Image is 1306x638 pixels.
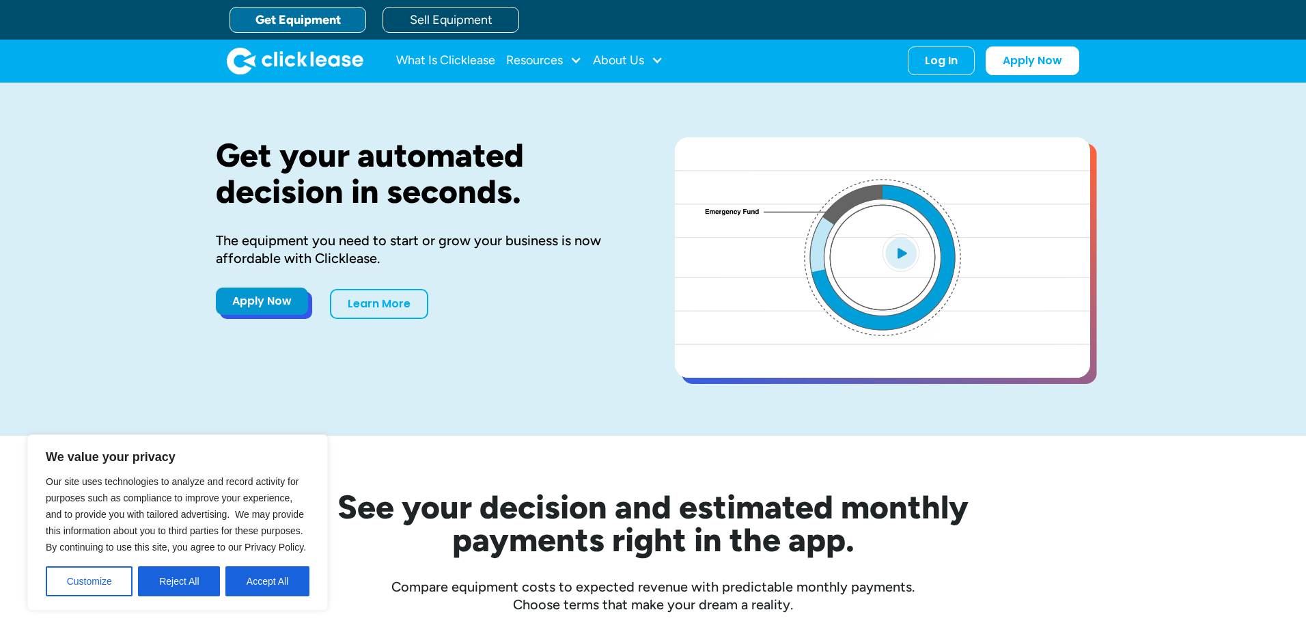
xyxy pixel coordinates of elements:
[216,288,308,315] a: Apply Now
[46,566,133,596] button: Customize
[225,566,309,596] button: Accept All
[216,232,631,267] div: The equipment you need to start or grow your business is now affordable with Clicklease.
[330,289,428,319] a: Learn More
[227,47,363,74] a: home
[216,137,631,210] h1: Get your automated decision in seconds.
[883,234,919,272] img: Blue play button logo on a light blue circular background
[230,7,366,33] a: Get Equipment
[27,434,328,611] div: We value your privacy
[227,47,363,74] img: Clicklease logo
[270,490,1036,556] h2: See your decision and estimated monthly payments right in the app.
[506,47,582,74] div: Resources
[396,47,495,74] a: What Is Clicklease
[593,47,663,74] div: About Us
[138,566,220,596] button: Reject All
[383,7,519,33] a: Sell Equipment
[925,54,958,68] div: Log In
[986,46,1079,75] a: Apply Now
[216,578,1090,613] div: Compare equipment costs to expected revenue with predictable monthly payments. Choose terms that ...
[675,137,1090,378] a: open lightbox
[46,449,309,465] p: We value your privacy
[46,476,306,553] span: Our site uses technologies to analyze and record activity for purposes such as compliance to impr...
